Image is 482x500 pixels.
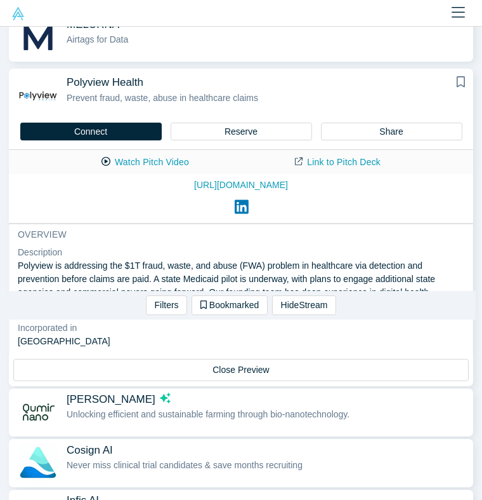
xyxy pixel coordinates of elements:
span: [PERSON_NAME] [67,393,155,406]
button: Cosign AINever miss clinical trial candidates & save months recruiting [9,440,473,487]
dt: Incorporated in [18,321,464,335]
dd: [GEOGRAPHIC_DATA] [18,335,464,348]
button: HideStream [272,295,336,315]
img: Alchemist Vault Logo [11,7,25,20]
img: Cosign AI's Logo [18,444,58,482]
button: [PERSON_NAME]dsa ai sparklesUnlocking efficient and sustainable farming through bio-nanotechnology. [9,389,473,436]
span: Cosign AI [67,443,113,457]
iframe: Alchemist Class XL Demo Day: Vault [7,27,476,291]
span: Never miss clinical trial candidates & save months recruiting [67,460,303,470]
svg: dsa ai sparkles [160,393,171,403]
button: Filters [146,295,187,315]
span: Unlocking efficient and sustainable farming through bio-nanotechnology. [67,409,349,419]
button: Close Preview [13,359,469,381]
button: Bookmarked [192,295,268,315]
dt: Categories [18,353,464,366]
img: Qumir Nano's Logo [18,393,58,431]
